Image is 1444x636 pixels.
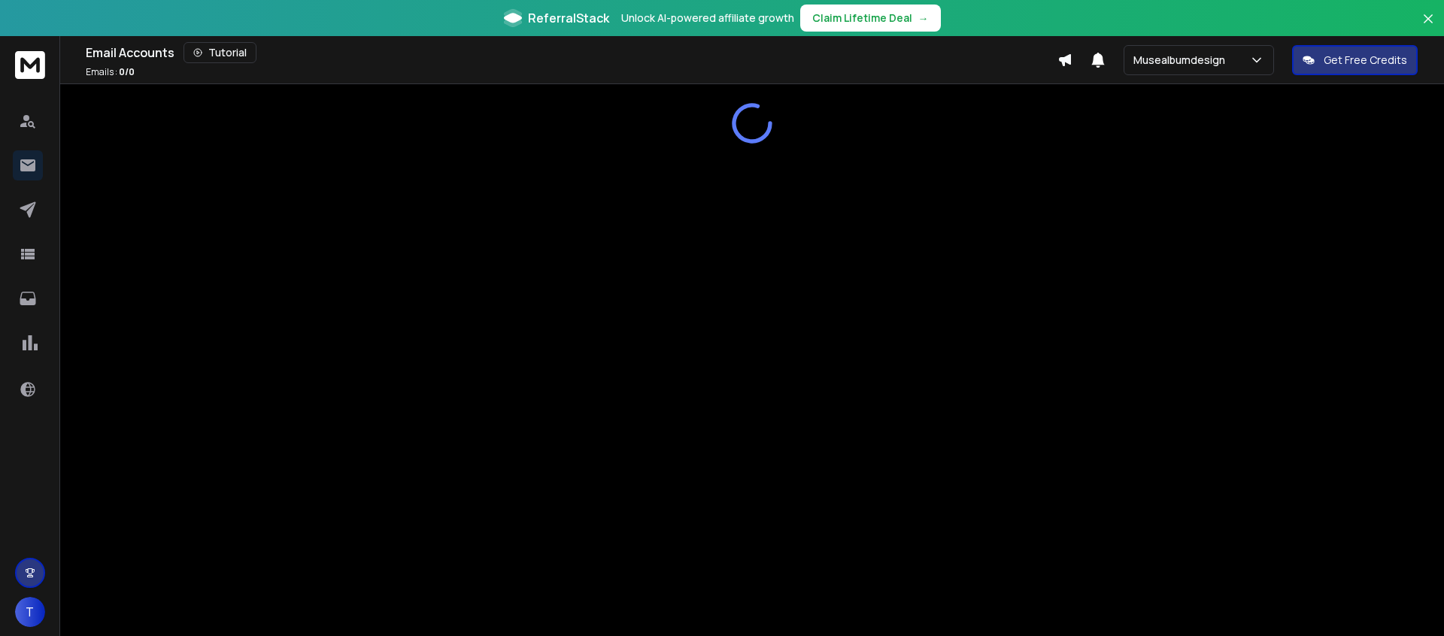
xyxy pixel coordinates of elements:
[86,42,1057,63] div: Email Accounts
[800,5,941,32] button: Claim Lifetime Deal→
[1324,53,1407,68] p: Get Free Credits
[15,597,45,627] button: T
[1418,9,1438,45] button: Close banner
[918,11,929,26] span: →
[184,42,256,63] button: Tutorial
[528,9,609,27] span: ReferralStack
[621,11,794,26] p: Unlock AI-powered affiliate growth
[1292,45,1418,75] button: Get Free Credits
[86,66,135,78] p: Emails :
[1133,53,1231,68] p: Musealbumdesign
[119,65,135,78] span: 0 / 0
